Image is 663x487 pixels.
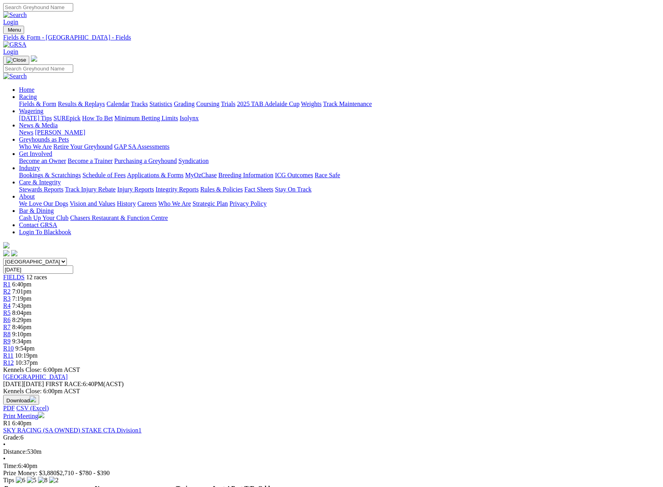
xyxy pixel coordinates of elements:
[12,338,32,345] span: 9:34pm
[16,405,49,411] a: CSV (Excel)
[53,143,113,150] a: Retire Your Greyhound
[275,186,311,193] a: Stay On Track
[196,100,220,107] a: Coursing
[30,396,36,402] img: download.svg
[19,129,660,136] div: News & Media
[3,302,11,309] a: R4
[275,172,313,178] a: ICG Outcomes
[3,64,73,73] input: Search
[15,352,38,359] span: 10:19pm
[237,100,299,107] a: 2025 TAB Adelaide Cup
[15,359,38,366] span: 10:37pm
[3,470,660,477] div: Prize Money: $3,880
[19,108,44,114] a: Wagering
[3,56,29,64] button: Toggle navigation
[19,157,66,164] a: Become an Owner
[12,302,32,309] span: 7:43pm
[137,200,157,207] a: Careers
[19,186,63,193] a: Stewards Reports
[3,420,11,426] span: R1
[3,427,142,434] a: SKY RACING (SA OWNED) STAKE CTA Division1
[19,115,660,122] div: Wagering
[82,172,125,178] a: Schedule of Fees
[3,281,11,288] a: R1
[185,172,217,178] a: MyOzChase
[57,470,110,476] span: $2,710 - $780 - $390
[3,309,11,316] a: R5
[19,100,56,107] a: Fields & Form
[3,441,6,448] span: •
[3,381,24,387] span: [DATE]
[31,55,37,62] img: logo-grsa-white.png
[3,316,11,323] a: R6
[3,388,660,395] div: Kennels Close: 6:00pm ACST
[3,462,18,469] span: Time:
[3,462,660,470] div: 6:40pm
[8,27,21,33] span: Menu
[3,41,27,48] img: GRSA
[3,448,27,455] span: Distance:
[3,3,73,11] input: Search
[3,338,11,345] a: R9
[3,413,44,419] a: Print Meeting
[12,281,32,288] span: 6:40pm
[114,115,178,121] a: Minimum Betting Limits
[3,250,9,256] img: facebook.svg
[3,405,15,411] a: PDF
[19,229,71,235] a: Login To Blackbook
[131,100,148,107] a: Tracks
[19,115,52,121] a: [DATE] Tips
[3,395,39,405] button: Download
[3,288,11,295] span: R2
[3,324,11,330] a: R7
[193,200,228,207] a: Strategic Plan
[82,115,113,121] a: How To Bet
[155,186,199,193] a: Integrity Reports
[229,200,267,207] a: Privacy Policy
[3,448,660,455] div: 530m
[19,165,40,171] a: Industry
[19,93,37,100] a: Racing
[158,200,191,207] a: Who We Are
[3,434,21,441] span: Grade:
[3,11,27,19] img: Search
[117,200,136,207] a: History
[3,434,660,441] div: 6
[3,48,18,55] a: Login
[3,26,24,34] button: Toggle navigation
[12,316,32,323] span: 8:29pm
[38,477,47,484] img: 8
[3,73,27,80] img: Search
[58,100,105,107] a: Results & Replays
[323,100,372,107] a: Track Maintenance
[3,373,68,380] a: [GEOGRAPHIC_DATA]
[45,381,124,387] span: 6:40PM(ACST)
[3,295,11,302] a: R3
[19,179,61,186] a: Care & Integrity
[12,324,32,330] span: 8:46pm
[19,122,58,129] a: News & Media
[19,214,660,222] div: Bar & Dining
[12,420,32,426] span: 6:40pm
[3,19,18,25] a: Login
[19,172,660,179] div: Industry
[3,366,80,373] span: Kennels Close: 6:00pm ACST
[3,345,14,352] a: R10
[114,157,177,164] a: Purchasing a Greyhound
[174,100,195,107] a: Grading
[3,405,660,412] div: Download
[3,331,11,337] a: R8
[3,359,14,366] a: R12
[19,86,34,93] a: Home
[218,172,273,178] a: Breeding Information
[65,186,116,193] a: Track Injury Rebate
